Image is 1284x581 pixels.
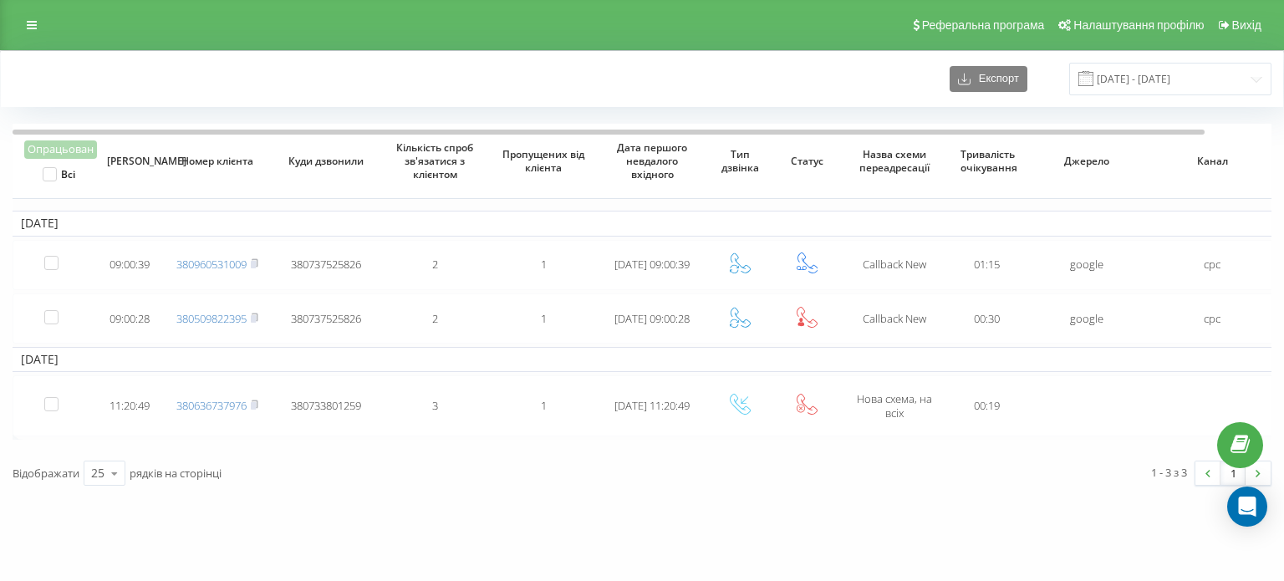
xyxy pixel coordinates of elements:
span: Статус [784,155,829,168]
td: 11:20:49 [96,375,163,436]
div: 25 [91,465,104,482]
td: cpc [1149,240,1275,290]
td: Нова схема, на всіх [840,375,949,436]
span: 1 [541,398,547,413]
a: 380636737976 [176,398,247,413]
span: [PERSON_NAME] [107,155,152,168]
span: 380737525826 [291,311,361,326]
span: 3 [432,398,438,413]
td: Сallback New [840,293,949,344]
a: 380509822395 [176,311,247,326]
span: Кількість спроб зв'язатися з клієнтом [394,141,476,181]
span: Вихід [1232,18,1261,32]
span: 2 [432,311,438,326]
a: 380960531009 [176,257,247,272]
span: 1 [541,311,547,326]
td: Сallback New [840,240,949,290]
button: Експорт [950,66,1027,92]
span: Відображати [13,466,79,481]
span: Експорт [971,73,1019,85]
span: [DATE] 09:00:28 [614,311,690,326]
a: 1 [1220,461,1246,485]
span: Дата першого невдалого вхідного [611,141,694,181]
span: Реферальна програма [922,18,1045,32]
label: Всі [43,167,75,181]
span: Тип дзвінка [717,148,762,174]
span: Куди дзвонили [285,155,368,168]
span: 380733801259 [291,398,361,413]
td: 01:15 [949,240,1024,290]
span: Джерело [1038,155,1136,168]
td: 09:00:28 [96,293,163,344]
span: Назва схеми переадресації [853,148,936,174]
span: Налаштування профілю [1073,18,1204,32]
span: [DATE] 09:00:39 [614,257,690,272]
td: 09:00:39 [96,240,163,290]
span: 2 [432,257,438,272]
td: 00:30 [949,293,1024,344]
span: 1 [541,257,547,272]
span: Пропущених від клієнта [502,148,585,174]
td: cpc [1149,293,1275,344]
span: [DATE] 11:20:49 [614,398,690,413]
div: 1 - 3 з 3 [1151,464,1187,481]
span: Номер клієнта [176,155,259,168]
td: google [1024,293,1149,344]
td: 00:19 [949,375,1024,436]
span: рядків на сторінці [130,466,222,481]
div: Open Intercom Messenger [1227,487,1267,527]
span: 380737525826 [291,257,361,272]
span: Тривалість очікування [960,148,1013,174]
span: Канал [1164,155,1261,168]
td: google [1024,240,1149,290]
